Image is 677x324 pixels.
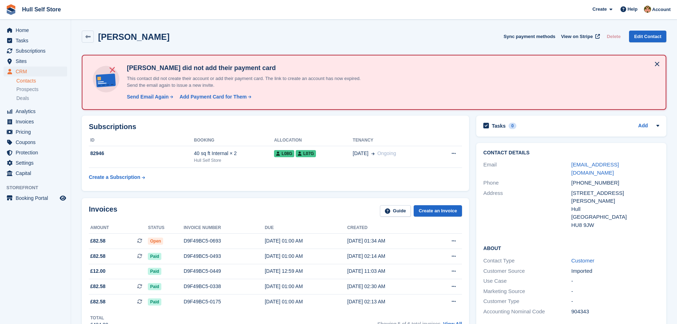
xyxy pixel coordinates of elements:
div: [DATE] 01:34 AM [347,237,430,245]
span: Paid [148,283,161,290]
a: menu [4,106,67,116]
h2: Subscriptions [89,123,462,131]
span: Deals [16,95,29,102]
span: Paid [148,298,161,306]
span: Home [16,25,58,35]
div: Accounting Nominal Code [483,308,571,316]
img: stora-icon-8386f47178a22dfd0bd8f6a31ec36ba5ce8667c1dd55bd0f319d3a0aa187defe.svg [6,4,16,15]
th: Created [347,222,430,234]
a: Deals [16,95,67,102]
span: £82.58 [90,298,106,306]
a: Add Payment Card for Them [177,93,252,101]
span: [DATE] [353,150,369,157]
div: Create a Subscription [89,174,140,181]
th: Status [148,222,183,234]
div: [DATE] 02:30 AM [347,283,430,290]
div: - [571,277,659,285]
span: £82.58 [90,237,106,245]
div: D9F49BC5-0338 [184,283,265,290]
div: Phone [483,179,571,187]
a: menu [4,117,67,127]
span: Storefront [6,184,71,191]
div: Customer Type [483,297,571,306]
a: menu [4,148,67,158]
button: Sync payment methods [504,31,555,42]
div: Marketing Source [483,287,571,296]
a: [EMAIL_ADDRESS][DOMAIN_NAME] [571,161,619,176]
a: menu [4,67,67,76]
div: [DATE] 01:00 AM [265,298,347,306]
h2: [PERSON_NAME] [98,32,170,42]
div: Send Email Again [127,93,169,101]
span: Open [148,238,163,245]
span: £82.58 [90,283,106,290]
a: Edit Contact [629,31,666,42]
div: [DATE] 12:59 AM [265,267,347,275]
p: This contact did not create their account or add their payment card. The link to create an accoun... [124,75,373,89]
span: £82.58 [90,253,106,260]
a: Guide [380,205,411,217]
a: menu [4,127,67,137]
div: [DATE] 11:03 AM [347,267,430,275]
span: L08G [274,150,294,157]
span: Protection [16,148,58,158]
div: Hull [571,205,659,213]
span: £12.00 [90,267,106,275]
div: Email [483,161,571,177]
div: Hull Self Store [194,157,274,164]
div: Total [90,315,108,321]
h2: Invoices [89,205,117,217]
h4: [PERSON_NAME] did not add their payment card [124,64,373,72]
div: D9F49BC5-0449 [184,267,265,275]
div: Address [483,189,571,229]
a: menu [4,56,67,66]
a: Contacts [16,78,67,84]
div: D9F49BC5-0493 [184,253,265,260]
div: 0 [509,123,517,129]
div: D9F49BC5-0693 [184,237,265,245]
img: Andy [644,6,651,13]
span: Account [652,6,671,13]
span: Subscriptions [16,46,58,56]
h2: Tasks [492,123,506,129]
a: menu [4,25,67,35]
a: Create a Subscription [89,171,145,184]
th: Invoice number [184,222,265,234]
a: Customer [571,257,595,264]
div: Contact Type [483,257,571,265]
th: Amount [89,222,148,234]
span: Booking Portal [16,193,58,203]
button: Delete [604,31,623,42]
a: menu [4,36,67,46]
a: View on Stripe [558,31,601,42]
th: Booking [194,135,274,146]
a: menu [4,193,67,203]
div: Add Payment Card for Them [179,93,247,101]
a: menu [4,46,67,56]
span: Sites [16,56,58,66]
a: menu [4,158,67,168]
div: - [571,287,659,296]
span: View on Stripe [561,33,593,40]
div: HU8 9JW [571,221,659,229]
a: Prospects [16,86,67,93]
span: Paid [148,268,161,275]
a: menu [4,137,67,147]
a: Hull Self Store [19,4,64,15]
th: Tenancy [353,135,434,146]
div: [PHONE_NUMBER] [571,179,659,187]
span: Pricing [16,127,58,137]
span: Settings [16,158,58,168]
span: Help [628,6,638,13]
div: 40 sq ft Internal × 2 [194,150,274,157]
div: [STREET_ADDRESS][PERSON_NAME] [571,189,659,205]
th: Allocation [274,135,353,146]
div: Imported [571,267,659,275]
span: CRM [16,67,58,76]
span: Coupons [16,137,58,147]
h2: Contact Details [483,150,659,156]
div: Use Case [483,277,571,285]
span: Capital [16,168,58,178]
span: Ongoing [377,150,396,156]
div: [DATE] 02:14 AM [347,253,430,260]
